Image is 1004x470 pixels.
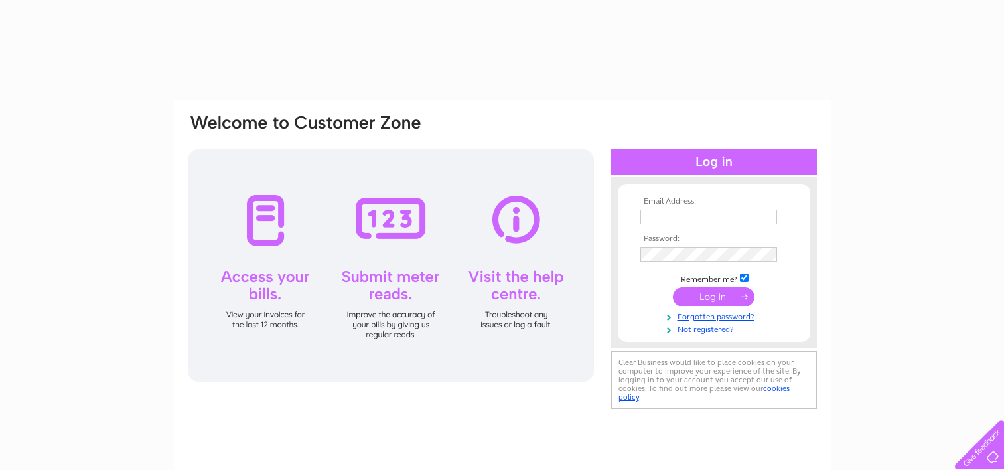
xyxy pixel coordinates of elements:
[640,322,791,335] a: Not registered?
[637,272,791,285] td: Remember me?
[637,234,791,244] th: Password:
[640,309,791,322] a: Forgotten password?
[673,287,754,306] input: Submit
[637,197,791,206] th: Email Address:
[611,351,817,409] div: Clear Business would like to place cookies on your computer to improve your experience of the sit...
[618,384,790,402] a: cookies policy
